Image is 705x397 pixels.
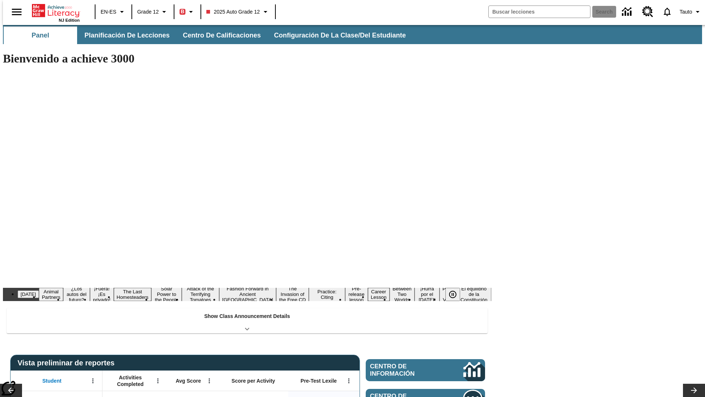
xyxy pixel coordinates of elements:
button: Slide 13 Between Two Worlds [390,285,415,304]
button: Carrusel de lecciones, seguir [683,384,705,397]
button: Slide 4 ¡Fuera! ¡Es privado! [90,285,114,304]
span: 2025 Auto Grade 12 [206,8,260,16]
span: Panel [32,31,49,40]
button: Grado: Grade 12, Elige un grado [134,5,171,18]
button: Slide 2 Animal Partners [39,288,63,301]
button: Slide 9 The Invasion of the Free CD [276,285,309,304]
span: EN-ES [101,8,116,16]
button: Boost El color de la clase es rojo. Cambiar el color de la clase. [177,5,198,18]
button: Pausar [445,288,460,301]
button: Language: EN-ES, Selecciona un idioma [98,5,129,18]
div: Pausar [445,288,467,301]
button: Configuración de la clase/del estudiante [268,26,412,44]
button: Slide 10 Mixed Practice: Citing Evidence [309,282,345,307]
button: Abrir menú [204,375,215,386]
button: Slide 6 Solar Power to the People [151,285,182,304]
input: search field [489,6,590,18]
button: Slide 15 Point of View [440,285,456,304]
button: Abrir menú [152,375,163,386]
div: Show Class Announcement Details [7,308,488,333]
button: Abrir el menú lateral [6,1,28,23]
a: Centro de información [618,2,638,22]
span: Pre-Test Lexile [301,378,337,384]
div: Subbarra de navegación [3,26,412,44]
p: Show Class Announcement Details [204,312,290,320]
h1: Bienvenido a achieve 3000 [3,52,491,65]
button: Slide 1 Día del Trabajo [18,290,39,298]
button: Planificación de lecciones [79,26,176,44]
div: Portada [32,3,80,22]
span: NJ Edition [59,18,80,22]
a: Centro de información [366,359,485,381]
a: Portada [32,3,80,18]
span: Tauto [680,8,692,16]
span: Avg Score [176,378,201,384]
span: Centro de calificaciones [183,31,261,40]
span: Planificación de lecciones [84,31,170,40]
button: Slide 3 ¿Los autos del futuro? [63,285,90,304]
button: Slide 11 Pre-release lesson [345,285,368,304]
span: Activities Completed [106,374,155,387]
button: Panel [4,26,77,44]
div: Subbarra de navegación [3,25,702,44]
span: Score per Activity [232,378,275,384]
button: Slide 7 Attack of the Terrifying Tomatoes [182,285,219,304]
button: Slide 12 Career Lesson [368,288,390,301]
button: Slide 8 Fashion Forward in Ancient Rome [219,285,276,304]
button: Perfil/Configuración [677,5,705,18]
button: Slide 14 ¡Hurra por el Día de la Constitución! [415,285,440,304]
a: Notificaciones [658,2,677,21]
button: Slide 5 The Last Homesteaders [114,288,152,301]
a: Centro de recursos, Se abrirá en una pestaña nueva. [638,2,658,22]
button: Class: 2025 Auto Grade 12, Selecciona una clase [203,5,272,18]
span: Vista preliminar de reportes [18,359,118,367]
span: Centro de información [370,363,439,378]
span: Student [42,378,61,384]
button: Abrir menú [87,375,98,386]
span: Configuración de la clase/del estudiante [274,31,406,40]
span: B [181,7,184,16]
span: Grade 12 [137,8,159,16]
button: Abrir menú [343,375,354,386]
button: Slide 16 El equilibrio de la Constitución [456,285,491,304]
button: Centro de calificaciones [177,26,267,44]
